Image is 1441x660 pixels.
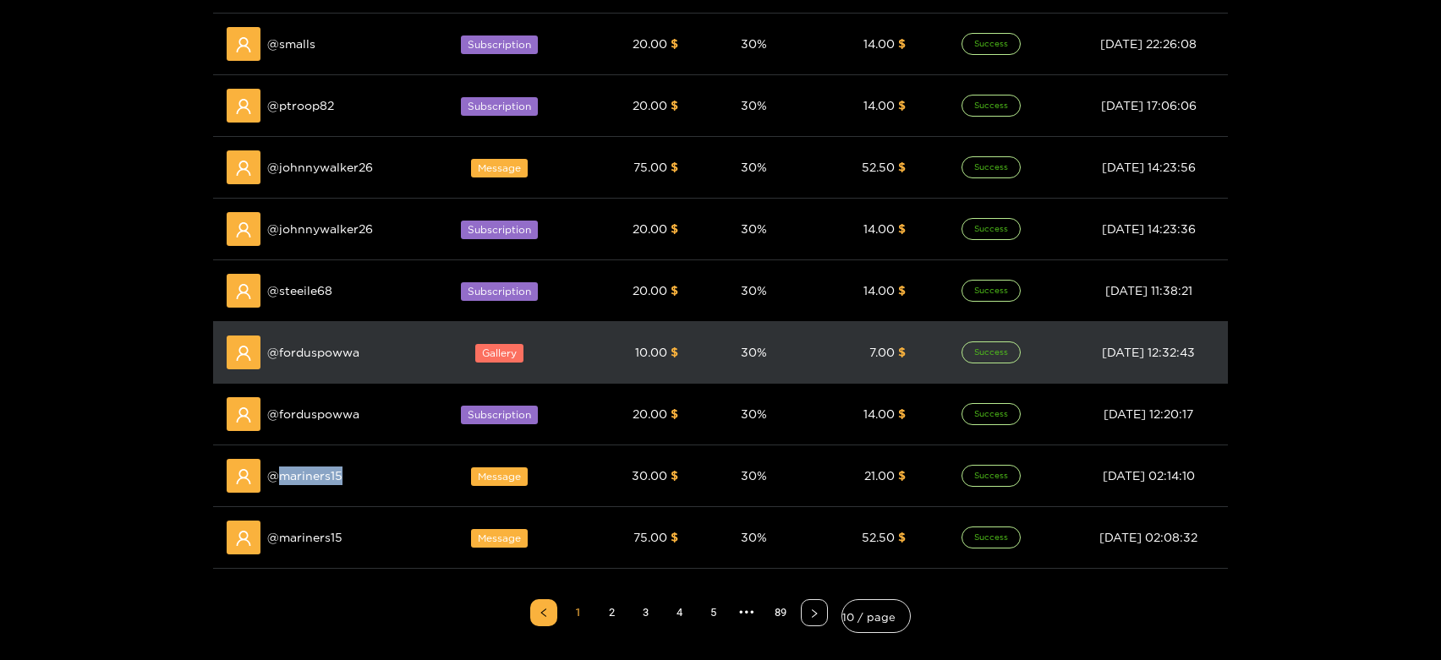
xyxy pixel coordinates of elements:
span: [DATE] 12:32:43 [1102,346,1195,358]
button: left [530,599,557,626]
span: 30 % [741,37,767,50]
span: @ mariners15 [267,466,342,485]
span: 20.00 [633,99,667,112]
span: $ [671,99,678,112]
span: user [235,221,252,238]
span: [DATE] 11:38:21 [1105,284,1192,297]
span: $ [898,99,906,112]
a: 2 [599,600,624,625]
span: 30 % [741,469,767,482]
span: $ [671,531,678,543]
span: @ johnnywalker26 [267,220,373,238]
a: 89 [768,600,793,625]
span: 30.00 [632,469,667,482]
li: Previous Page [530,599,557,626]
span: Success [962,95,1021,117]
a: 3 [633,600,658,625]
span: Subscription [461,282,538,301]
a: 4 [666,600,692,625]
span: $ [671,346,678,358]
span: Success [962,526,1021,548]
span: @ forduspowwa [267,405,359,423]
span: [DATE] 14:23:56 [1102,161,1196,173]
span: Success [962,465,1021,487]
span: user [235,468,252,485]
li: Next 5 Pages [733,599,760,626]
span: [DATE] 14:23:36 [1102,222,1196,235]
span: 7.00 [869,346,895,358]
span: Message [471,159,528,177]
li: Next Page [801,599,828,626]
span: [DATE] 02:08:32 [1099,531,1197,543]
li: 1 [564,599,591,626]
span: [DATE] 12:20:17 [1104,407,1193,420]
li: 4 [666,599,693,626]
span: @ steeile68 [267,281,332,300]
span: left [539,608,549,618]
button: right [801,599,828,626]
span: $ [671,284,678,297]
span: $ [671,161,678,173]
span: $ [898,407,906,420]
span: 75.00 [633,161,667,173]
span: 20.00 [633,222,667,235]
span: $ [898,346,906,358]
span: [DATE] 17:06:06 [1101,99,1197,112]
span: 14.00 [863,407,895,420]
span: ••• [733,599,760,626]
span: $ [671,222,678,235]
span: 30 % [741,346,767,358]
span: user [235,283,252,300]
span: 30 % [741,161,767,173]
span: Message [471,467,528,486]
a: 1 [565,600,590,625]
span: Subscription [461,406,538,424]
span: right [809,608,819,619]
span: user [235,98,252,115]
span: 14.00 [863,37,895,50]
span: 10.00 [635,346,667,358]
span: user [235,36,252,53]
span: Success [962,33,1021,55]
span: 10 / page [842,604,910,628]
span: Success [962,341,1021,363]
span: $ [898,469,906,482]
span: Gallery [475,344,523,363]
span: 30 % [741,284,767,297]
li: 3 [632,599,659,626]
span: $ [671,37,678,50]
span: Success [962,156,1021,178]
span: 30 % [741,407,767,420]
span: Success [962,403,1021,425]
span: $ [671,407,678,420]
span: 75.00 [633,531,667,543]
span: $ [671,469,678,482]
span: 20.00 [633,284,667,297]
span: @ johnnywalker26 [267,158,373,177]
span: [DATE] 22:26:08 [1100,37,1197,50]
span: Subscription [461,97,538,116]
span: user [235,406,252,423]
span: @ forduspowwa [267,343,359,362]
span: @ mariners15 [267,528,342,547]
span: @ smalls [267,35,315,53]
span: $ [898,37,906,50]
span: @ ptroop82 [267,96,334,115]
span: $ [898,531,906,543]
span: Subscription [461,221,538,239]
li: 89 [767,599,794,626]
span: [DATE] 02:14:10 [1103,469,1195,482]
li: 2 [598,599,625,626]
span: Success [962,218,1021,240]
span: $ [898,222,906,235]
span: 30 % [741,99,767,112]
span: user [235,530,252,547]
span: 52.50 [862,161,895,173]
span: Subscription [461,35,538,54]
span: user [235,345,252,362]
span: 21.00 [864,469,895,482]
span: 30 % [741,531,767,543]
span: 52.50 [862,531,895,543]
span: $ [898,284,906,297]
a: 5 [700,600,726,625]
